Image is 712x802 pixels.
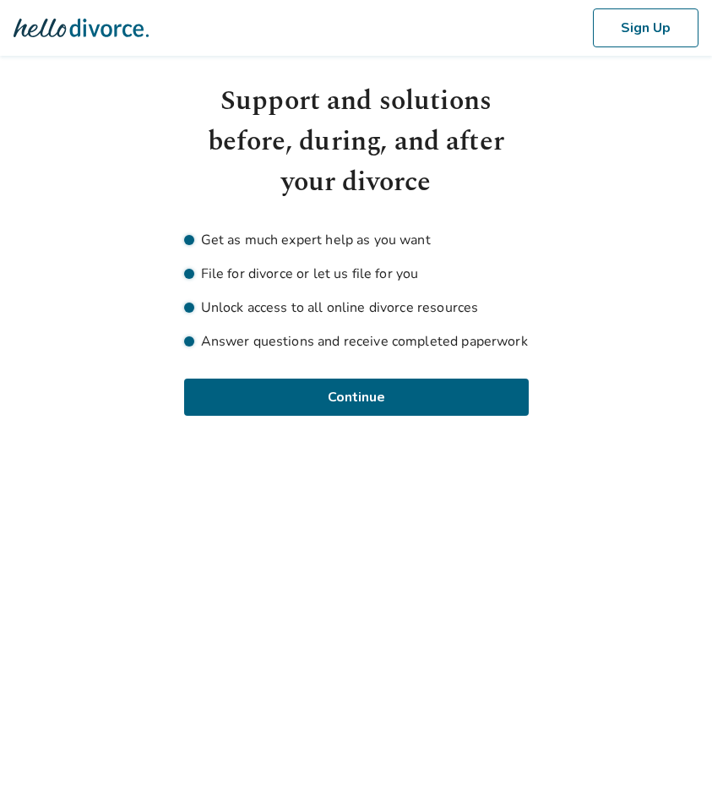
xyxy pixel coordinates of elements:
[14,11,149,45] img: Hello Divorce Logo
[184,230,529,250] li: Get as much expert help as you want
[184,379,529,416] button: Continue
[184,264,529,284] li: File for divorce or let us file for you
[184,297,529,318] li: Unlock access to all online divorce resources
[184,331,529,352] li: Answer questions and receive completed paperwork
[184,81,529,203] h1: Support and solutions before, during, and after your divorce
[593,8,698,47] button: Sign Up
